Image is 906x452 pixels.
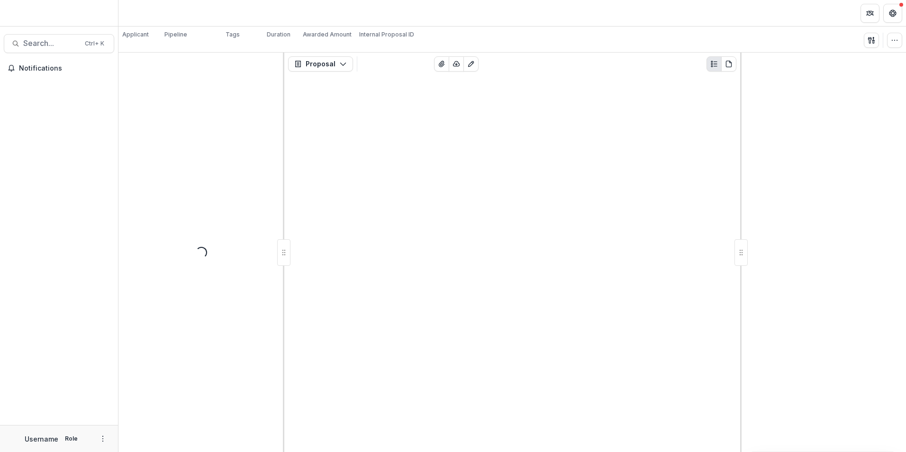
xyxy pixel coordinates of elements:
button: Plaintext view [707,56,722,72]
p: Internal Proposal ID [359,30,414,39]
button: Partners [861,4,879,23]
div: Ctrl + K [83,38,106,49]
p: Duration [267,30,290,39]
p: Role [62,434,81,443]
button: Get Help [883,4,902,23]
button: Edit as form [463,56,479,72]
p: Applicant [122,30,149,39]
p: Username [25,434,58,444]
p: Tags [226,30,240,39]
button: Proposal [288,56,353,72]
button: More [97,433,109,444]
button: PDF view [721,56,736,72]
span: Search... [23,39,79,48]
p: Pipeline [164,30,187,39]
p: Awarded Amount [303,30,352,39]
button: View Attached Files [434,56,449,72]
button: Search... [4,34,114,53]
span: Notifications [19,64,110,72]
button: Notifications [4,61,114,76]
